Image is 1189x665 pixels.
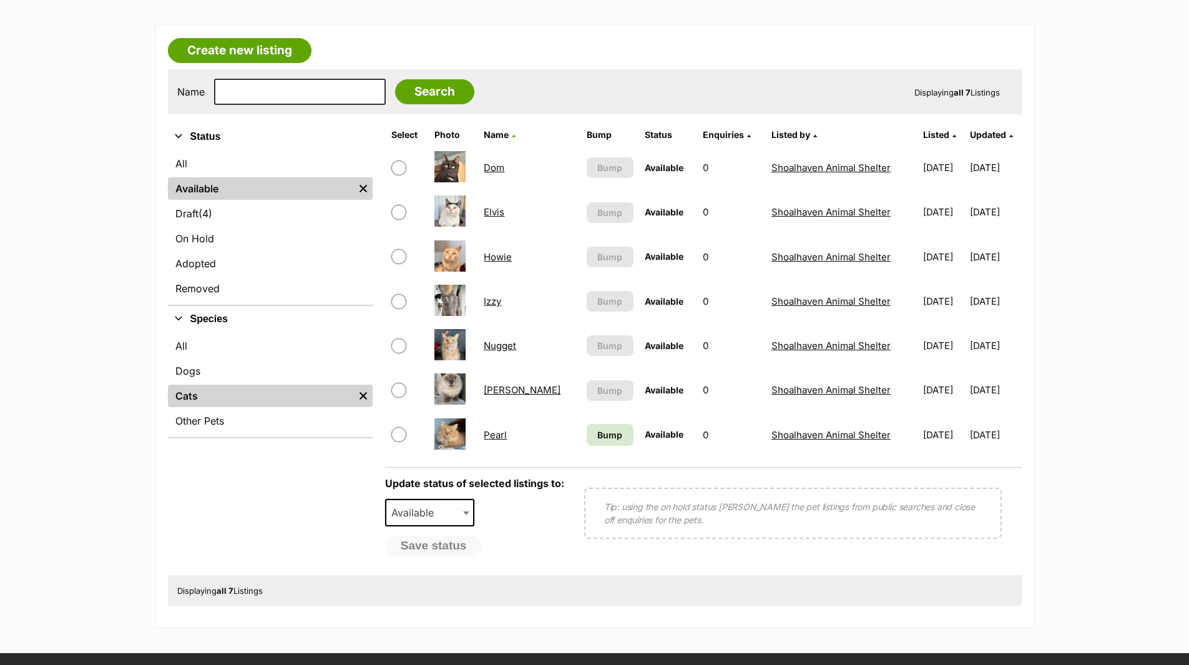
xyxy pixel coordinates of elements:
a: Enquiries [703,129,751,140]
button: Bump [587,157,634,178]
button: Bump [587,380,634,401]
span: (4) [198,206,212,221]
span: Bump [597,295,622,308]
div: Species [168,332,373,437]
span: Listed [923,129,949,140]
a: Izzy [484,295,501,307]
button: Save status [385,536,482,556]
td: 0 [698,190,765,234]
span: Available [386,504,446,521]
span: Listed by [771,129,810,140]
a: Dogs [168,360,373,382]
a: Listed [923,129,956,140]
span: Updated [970,129,1006,140]
th: Select [386,125,429,145]
td: [DATE] [970,146,1020,189]
a: Cats [168,385,354,407]
a: Dom [484,162,504,174]
a: On Hold [168,227,373,250]
a: Listed by [771,129,817,140]
td: [DATE] [918,235,968,278]
a: Draft [168,202,373,225]
td: [DATE] [970,190,1020,234]
td: 0 [698,280,765,323]
td: [DATE] [918,324,968,367]
a: Shoalhaven Animal Shelter [771,295,891,307]
button: Bump [587,335,634,356]
span: Bump [597,339,622,352]
a: All [168,152,373,175]
th: Photo [429,125,477,145]
a: All [168,335,373,357]
input: Search [395,79,474,104]
a: Nugget [484,340,516,352]
a: Other Pets [168,410,373,432]
td: 0 [698,413,765,456]
td: [DATE] [970,413,1020,456]
a: Shoalhaven Animal Shelter [771,206,891,218]
td: [DATE] [970,235,1020,278]
a: Updated [970,129,1013,140]
span: Available [385,499,475,526]
strong: all 7 [217,586,233,596]
td: 0 [698,324,765,367]
a: Shoalhaven Animal Shelter [771,429,891,441]
a: Create new listing [168,38,311,63]
span: Bump [597,428,622,441]
span: Bump [597,161,622,174]
a: [PERSON_NAME] [484,384,560,396]
a: Removed [168,277,373,300]
td: [DATE] [918,368,968,411]
a: Bump [587,424,634,446]
span: translation missing: en.admin.listings.index.attributes.enquiries [703,129,744,140]
a: Remove filter [354,385,373,407]
td: 0 [698,368,765,411]
span: Name [484,129,509,140]
td: [DATE] [970,368,1020,411]
td: [DATE] [918,190,968,234]
td: [DATE] [918,146,968,189]
span: Available [645,340,683,351]
div: Status [168,150,373,305]
td: [DATE] [970,280,1020,323]
span: Bump [597,384,622,397]
a: Shoalhaven Animal Shelter [771,340,891,352]
a: Elvis [484,206,504,218]
span: Available [645,429,683,440]
th: Bump [582,125,639,145]
a: Shoalhaven Animal Shelter [771,162,891,174]
span: Available [645,251,683,262]
td: [DATE] [970,324,1020,367]
th: Status [640,125,697,145]
button: Bump [587,202,634,223]
p: Tip: using the on hold status [PERSON_NAME] the pet listings from public searches and close off e... [604,500,982,526]
span: Available [645,162,683,173]
button: Species [168,311,373,327]
td: 0 [698,235,765,278]
td: 0 [698,146,765,189]
a: Shoalhaven Animal Shelter [771,384,891,396]
span: Displaying Listings [177,586,263,596]
a: Pearl [484,429,507,441]
span: Available [645,296,683,307]
a: Available [168,177,354,200]
td: [DATE] [918,280,968,323]
a: Remove filter [354,177,373,200]
a: Howie [484,251,512,263]
a: Shoalhaven Animal Shelter [771,251,891,263]
span: Available [645,385,683,395]
strong: all 7 [954,87,971,97]
button: Status [168,129,373,145]
span: Available [645,207,683,217]
a: Name [484,129,516,140]
a: Adopted [168,252,373,275]
span: Bump [597,250,622,264]
span: Bump [597,206,622,219]
label: Name [177,86,205,97]
td: [DATE] [918,413,968,456]
label: Update status of selected listings to: [385,477,564,490]
button: Bump [587,247,634,267]
span: Displaying Listings [914,87,1000,97]
button: Bump [587,291,634,312]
